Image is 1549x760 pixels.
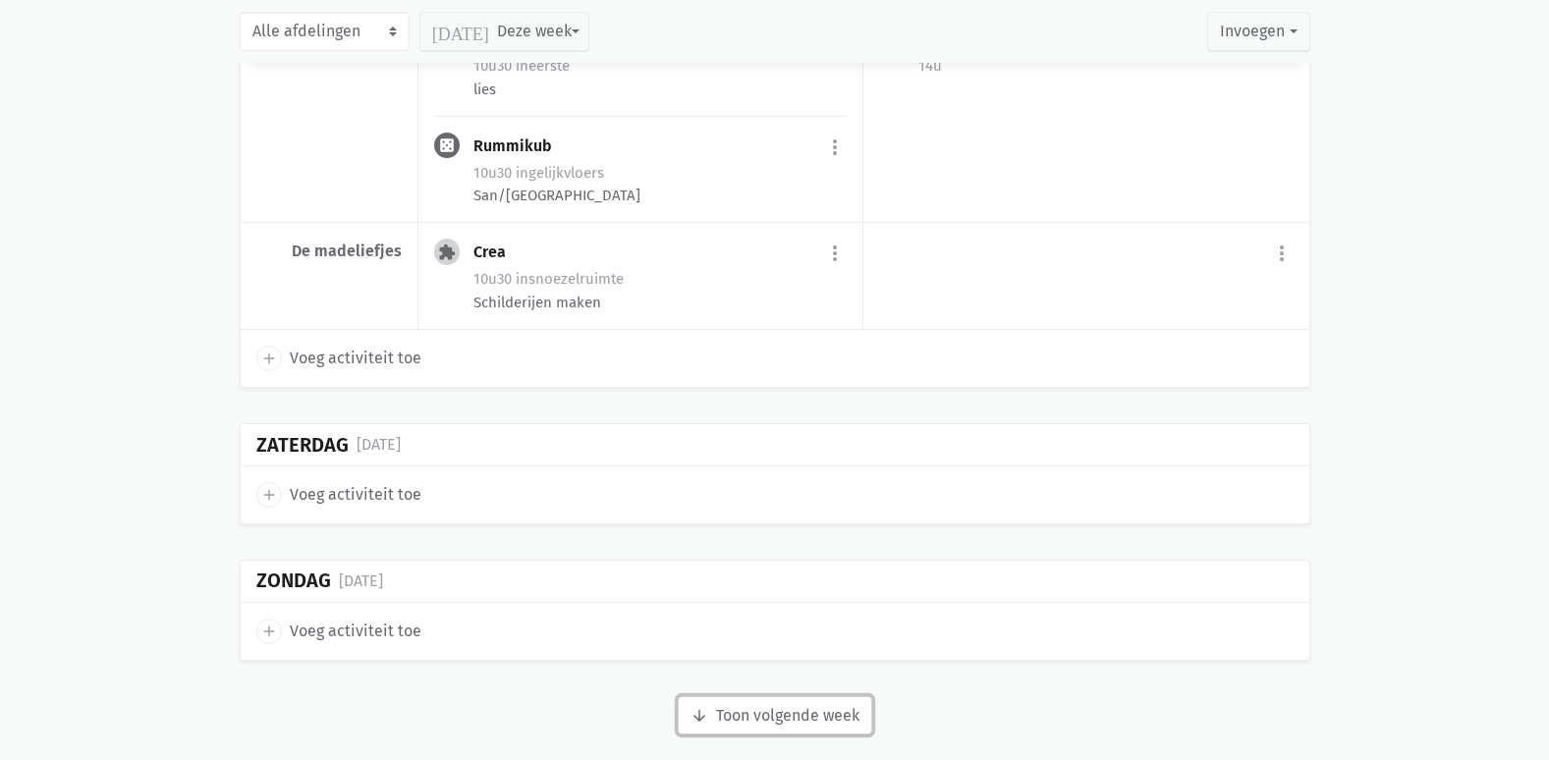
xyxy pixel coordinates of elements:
i: casino [438,136,456,154]
div: Zaterdag [256,434,349,457]
i: add [260,486,278,504]
div: lies [473,79,847,100]
span: Voeg activiteit toe [290,482,421,508]
button: Deze week [419,12,589,51]
span: 10u30 [473,270,512,288]
i: [DATE] [432,23,489,40]
button: Invoegen [1207,12,1309,51]
div: Schilderijen maken [473,292,847,313]
div: De madeliefjes [256,242,402,261]
i: add [260,623,278,640]
span: 14u [918,57,942,75]
span: in [516,270,528,288]
div: [DATE] [339,569,383,594]
span: snoezelruimte [516,270,624,288]
div: Crea [473,243,522,262]
span: 10u30 [473,164,512,182]
span: Voeg activiteit toe [290,346,421,371]
a: add Voeg activiteit toe [256,482,421,508]
i: add [260,350,278,367]
div: [DATE] [357,432,401,458]
i: arrow_downward [691,707,708,725]
i: extension [438,244,456,261]
div: San/[GEOGRAPHIC_DATA] [473,185,847,206]
button: Toon volgende week [678,696,872,735]
span: Voeg activiteit toe [290,619,421,644]
span: in [516,57,528,75]
div: Zondag [256,570,331,592]
a: add Voeg activiteit toe [256,346,421,371]
span: eerste [516,57,570,75]
span: in [516,164,528,182]
a: add Voeg activiteit toe [256,619,421,644]
div: Rummikub [473,136,568,156]
span: gelijkvloers [516,164,604,182]
span: 10u30 [473,57,512,75]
